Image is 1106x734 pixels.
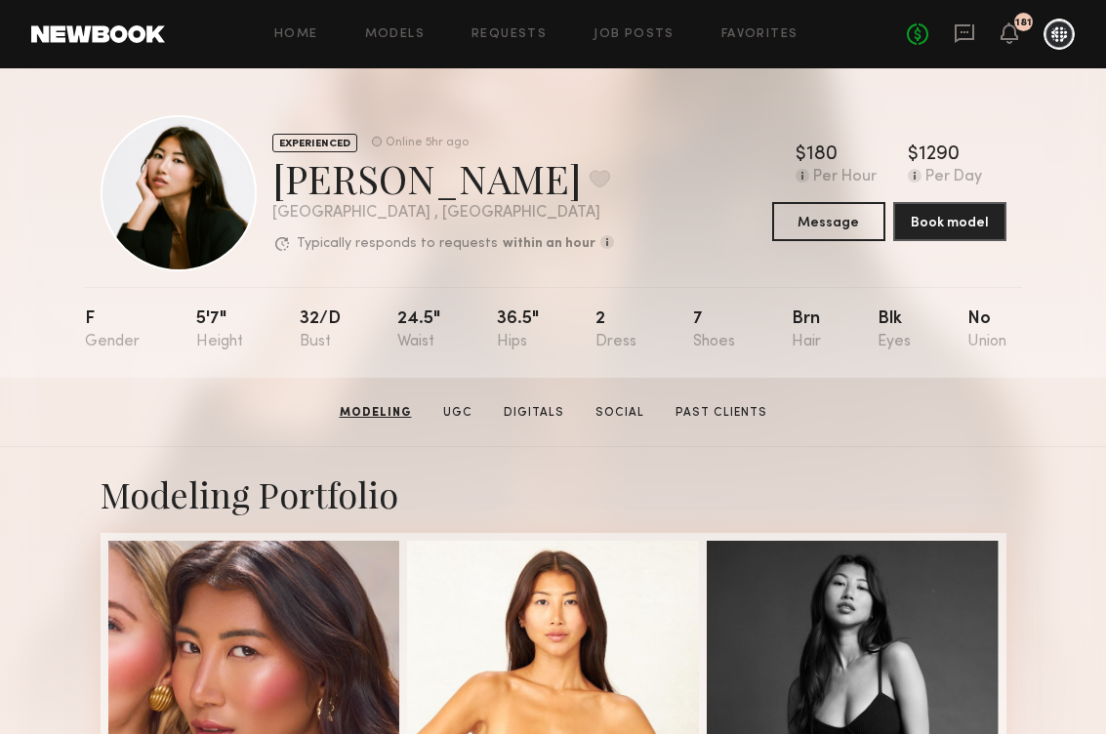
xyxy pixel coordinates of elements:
a: UGC [435,404,480,422]
div: [GEOGRAPHIC_DATA] , [GEOGRAPHIC_DATA] [272,205,614,222]
a: Requests [471,28,547,41]
div: No [967,310,1006,350]
div: 2 [595,310,636,350]
div: Online 5hr ago [386,137,469,149]
div: 32/d [300,310,341,350]
a: Past Clients [668,404,775,422]
div: $ [796,145,806,165]
b: within an hour [503,237,595,251]
div: Brn [792,310,821,350]
div: Per Hour [813,169,877,186]
div: 1290 [919,145,960,165]
a: Models [365,28,425,41]
div: Blk [878,310,911,350]
div: 7 [693,310,735,350]
div: F [85,310,140,350]
button: Message [772,202,885,241]
a: Favorites [721,28,799,41]
div: 181 [1015,18,1032,28]
a: Digitals [496,404,572,422]
div: 24.5" [397,310,440,350]
div: 5'7" [196,310,243,350]
a: Social [588,404,652,422]
div: 180 [806,145,838,165]
div: Per Day [925,169,982,186]
div: $ [908,145,919,165]
div: [PERSON_NAME] [272,152,614,204]
a: Job Posts [594,28,675,41]
a: Modeling [332,404,420,422]
button: Book model [893,202,1006,241]
div: Modeling Portfolio [101,470,1006,517]
p: Typically responds to requests [297,237,498,251]
a: Home [274,28,318,41]
div: 36.5" [497,310,539,350]
div: EXPERIENCED [272,134,357,152]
